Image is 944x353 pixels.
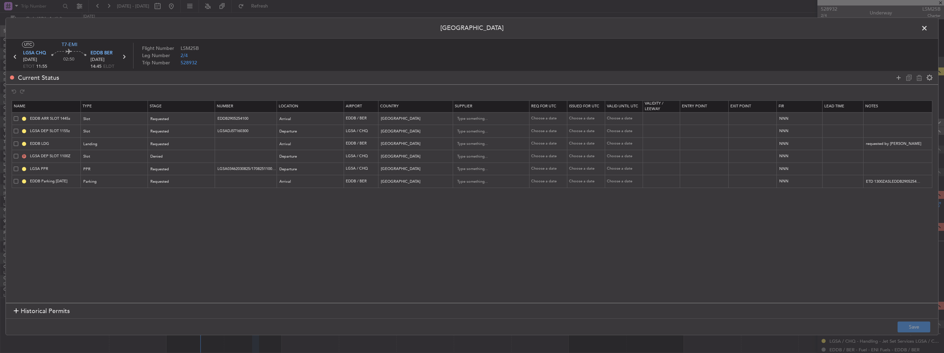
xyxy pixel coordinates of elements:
[6,18,938,39] header: [GEOGRAPHIC_DATA]
[824,104,844,109] span: Lead Time
[865,104,878,109] span: Notes
[779,166,822,172] input: NNN
[779,179,822,184] input: NNN
[779,116,822,121] input: NNN
[779,141,822,147] input: NNN
[779,128,822,134] input: NNN
[779,153,822,159] input: NNN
